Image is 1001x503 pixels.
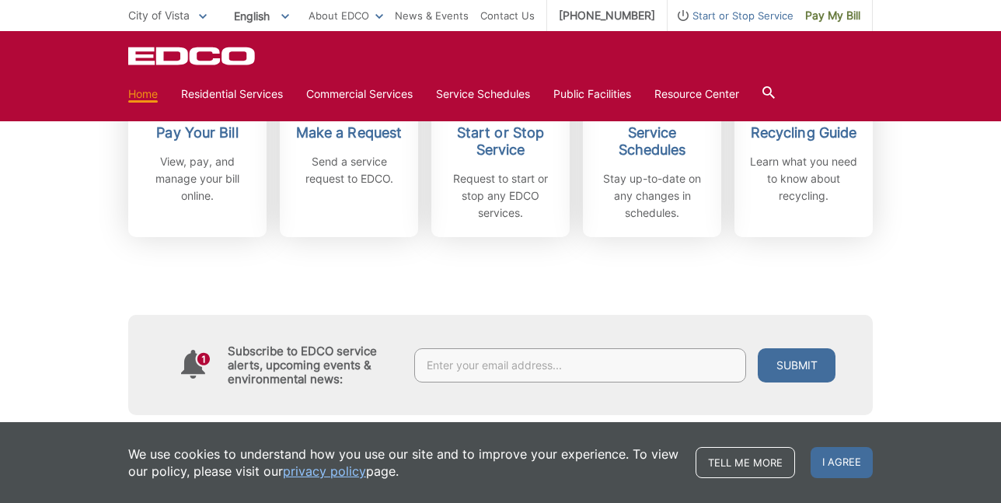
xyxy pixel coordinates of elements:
[696,447,795,478] a: Tell me more
[480,7,535,24] a: Contact Us
[414,348,746,382] input: Enter your email address...
[222,3,301,29] span: English
[654,86,739,103] a: Resource Center
[443,124,558,159] h2: Start or Stop Service
[280,31,418,237] a: Make a Request Send a service request to EDCO.
[595,170,710,222] p: Stay up-to-date on any changes in schedules.
[395,7,469,24] a: News & Events
[128,47,257,65] a: EDCD logo. Return to the homepage.
[128,86,158,103] a: Home
[128,9,190,22] span: City of Vista
[228,344,399,386] h4: Subscribe to EDCO service alerts, upcoming events & environmental news:
[128,445,680,480] p: We use cookies to understand how you use our site and to improve your experience. To view our pol...
[128,31,267,237] a: Pay Your Bill View, pay, and manage your bill online.
[291,124,406,141] h2: Make a Request
[306,86,413,103] a: Commercial Services
[291,153,406,187] p: Send a service request to EDCO.
[553,86,631,103] a: Public Facilities
[140,153,255,204] p: View, pay, and manage your bill online.
[805,7,860,24] span: Pay My Bill
[283,463,366,480] a: privacy policy
[595,124,710,159] h2: Service Schedules
[443,170,558,222] p: Request to start or stop any EDCO services.
[140,124,255,141] h2: Pay Your Bill
[181,86,283,103] a: Residential Services
[309,7,383,24] a: About EDCO
[583,31,721,237] a: Service Schedules Stay up-to-date on any changes in schedules.
[436,86,530,103] a: Service Schedules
